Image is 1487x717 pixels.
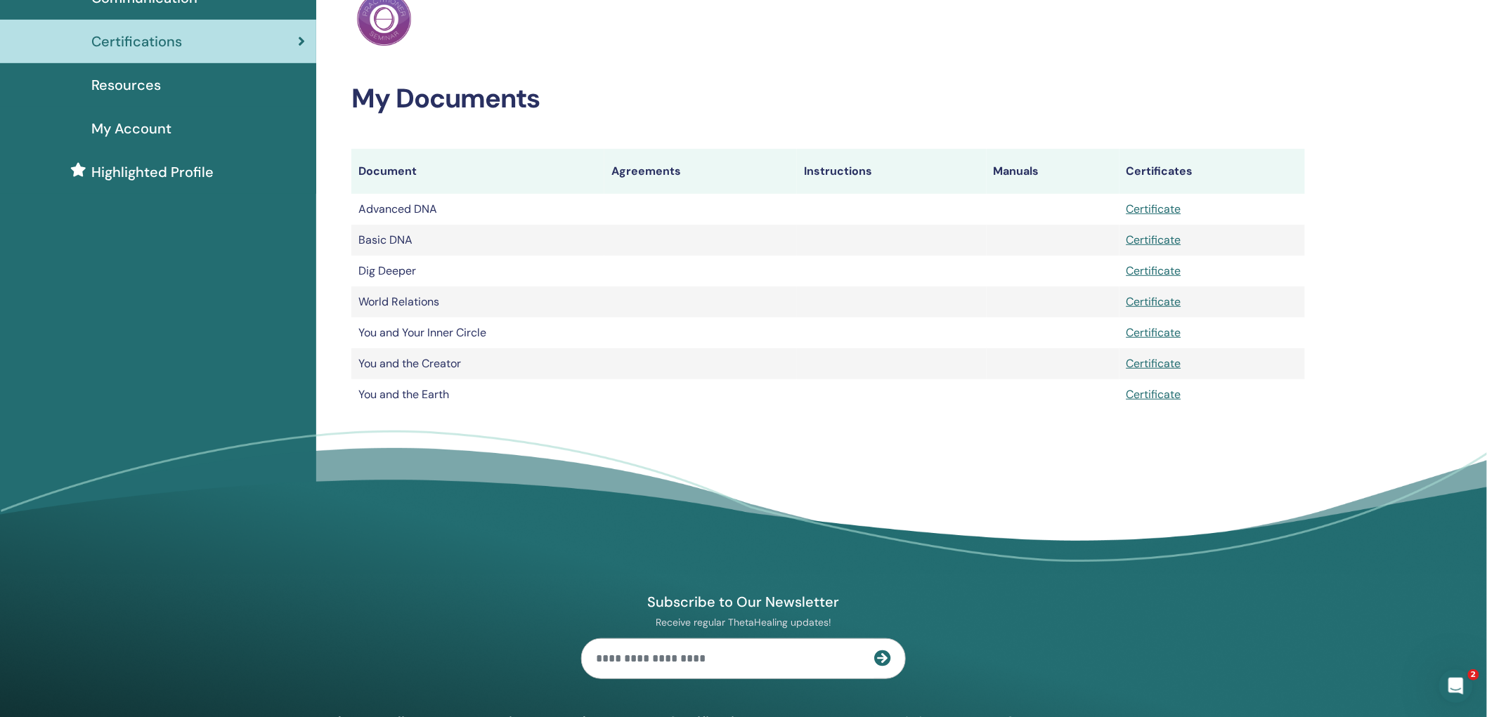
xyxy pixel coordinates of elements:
[1126,325,1181,340] a: Certificate
[91,74,161,96] span: Resources
[1126,263,1181,278] a: Certificate
[1126,356,1181,371] a: Certificate
[1126,387,1181,402] a: Certificate
[1439,669,1473,703] iframe: Intercom live chat
[351,149,604,194] th: Document
[351,256,604,287] td: Dig Deeper
[351,287,604,317] td: World Relations
[987,149,1119,194] th: Manuals
[1126,294,1181,309] a: Certificate
[351,317,604,348] td: You and Your Inner Circle
[1119,149,1305,194] th: Certificates
[797,149,986,194] th: Instructions
[1126,202,1181,216] a: Certificate
[91,31,182,52] span: Certifications
[91,162,214,183] span: Highlighted Profile
[581,616,906,629] p: Receive regular ThetaHealing updates!
[581,593,906,611] h4: Subscribe to Our Newsletter
[351,225,604,256] td: Basic DNA
[1126,232,1181,247] a: Certificate
[351,379,604,410] td: You and the Earth
[1468,669,1479,680] span: 2
[604,149,797,194] th: Agreements
[351,348,604,379] td: You and the Creator
[351,83,1305,115] h2: My Documents
[351,194,604,225] td: Advanced DNA
[91,118,171,139] span: My Account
